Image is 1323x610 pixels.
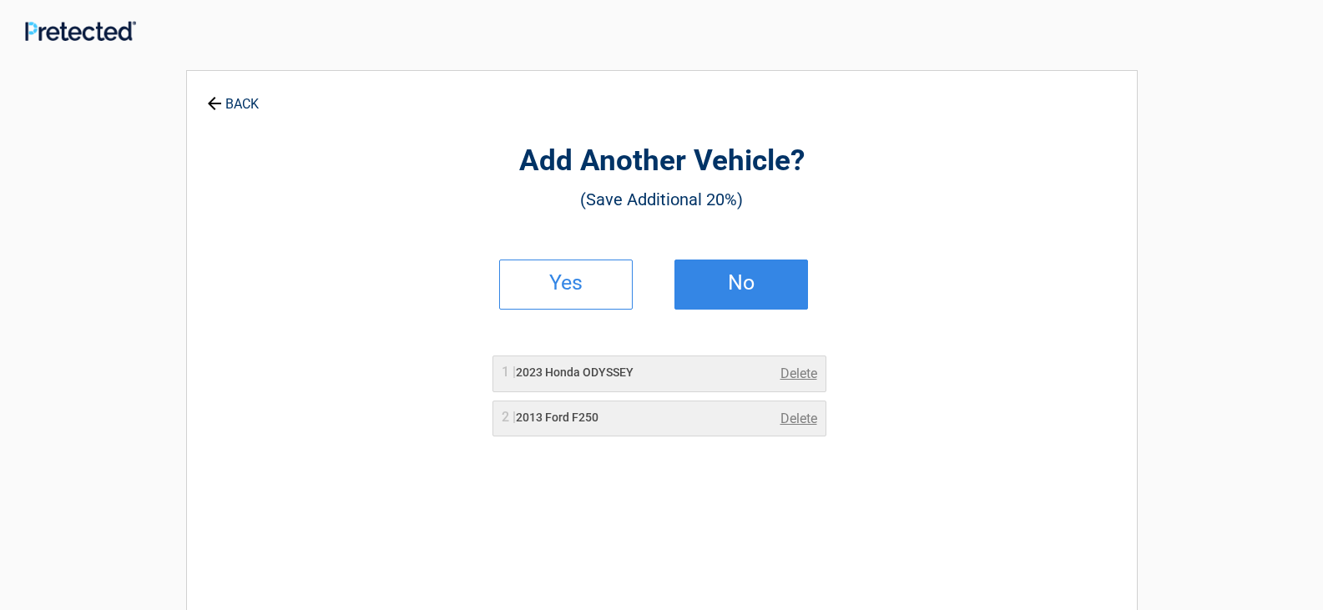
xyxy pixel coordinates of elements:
h2: 2023 Honda ODYSSEY [502,364,634,381]
a: Delete [780,364,817,384]
span: 1 | [502,364,516,380]
h2: Yes [517,277,615,289]
a: Delete [780,409,817,429]
h2: Add Another Vehicle? [279,142,1045,181]
h3: (Save Additional 20%) [279,185,1045,214]
span: 2 | [502,409,516,425]
h2: No [692,277,790,289]
h2: 2013 Ford F250 [502,409,598,426]
a: BACK [204,82,262,111]
img: Main Logo [25,21,136,41]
